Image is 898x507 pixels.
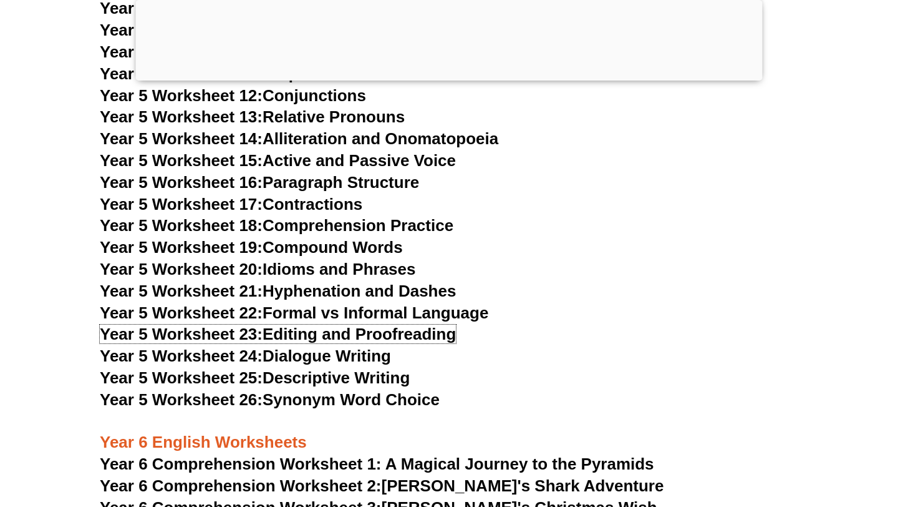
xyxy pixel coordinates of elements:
[100,238,263,257] span: Year 5 Worksheet 19:
[100,173,263,192] span: Year 5 Worksheet 16:
[100,195,362,214] a: Year 5 Worksheet 17:Contractions
[100,347,391,365] a: Year 5 Worksheet 24:Dialogue Writing
[100,411,798,454] h3: Year 6 English Worksheets
[100,151,456,170] a: Year 5 Worksheet 15:Active and Passive Voice
[100,282,263,300] span: Year 5 Worksheet 21:
[100,238,403,257] a: Year 5 Worksheet 19:Compound Words
[100,86,366,105] a: Year 5 Worksheet 12:Conjunctions
[100,390,440,409] a: Year 5 Worksheet 26:Synonym Word Choice
[100,107,263,126] span: Year 5 Worksheet 13:
[100,303,488,322] a: Year 5 Worksheet 22:Formal vs Informal Language
[100,21,348,39] a: Year 5 Worksheet 9:Verb Tenses
[100,260,415,278] a: Year 5 Worksheet 20:Idioms and Phrases
[100,282,456,300] a: Year 5 Worksheet 21:Hyphenation and Dashes
[100,347,263,365] span: Year 5 Worksheet 24:
[100,64,263,83] span: Year 5 Worksheet 11:
[684,366,898,507] iframe: Chat Widget
[100,173,419,192] a: Year 5 Worksheet 16:Paragraph Structure
[100,21,254,39] span: Year 5 Worksheet 9:
[100,129,263,148] span: Year 5 Worksheet 14:
[100,42,450,61] a: Year 5 Worksheet 10:Subject-Verb Agreement
[100,390,263,409] span: Year 5 Worksheet 26:
[100,64,360,83] a: Year 5 Worksheet 11:Prepositions
[100,260,263,278] span: Year 5 Worksheet 20:
[100,151,263,170] span: Year 5 Worksheet 15:
[100,368,410,387] a: Year 5 Worksheet 25:Descriptive Writing
[100,368,263,387] span: Year 5 Worksheet 25:
[100,107,405,126] a: Year 5 Worksheet 13:Relative Pronouns
[100,325,456,343] a: Year 5 Worksheet 23:Editing and Proofreading
[100,476,382,495] span: Year 6 Comprehension Worksheet 2:
[100,216,453,235] a: Year 5 Worksheet 18:Comprehension Practice
[100,303,263,322] span: Year 5 Worksheet 22:
[100,216,263,235] span: Year 5 Worksheet 18:
[100,195,263,214] span: Year 5 Worksheet 17:
[100,86,263,105] span: Year 5 Worksheet 12:
[100,42,263,61] span: Year 5 Worksheet 10:
[100,325,263,343] span: Year 5 Worksheet 23:
[100,129,498,148] a: Year 5 Worksheet 14:Alliteration and Onomatopoeia
[100,455,654,473] a: Year 6 Comprehension Worksheet 1: A Magical Journey to the Pyramids
[100,476,664,495] a: Year 6 Comprehension Worksheet 2:[PERSON_NAME]'s Shark Adventure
